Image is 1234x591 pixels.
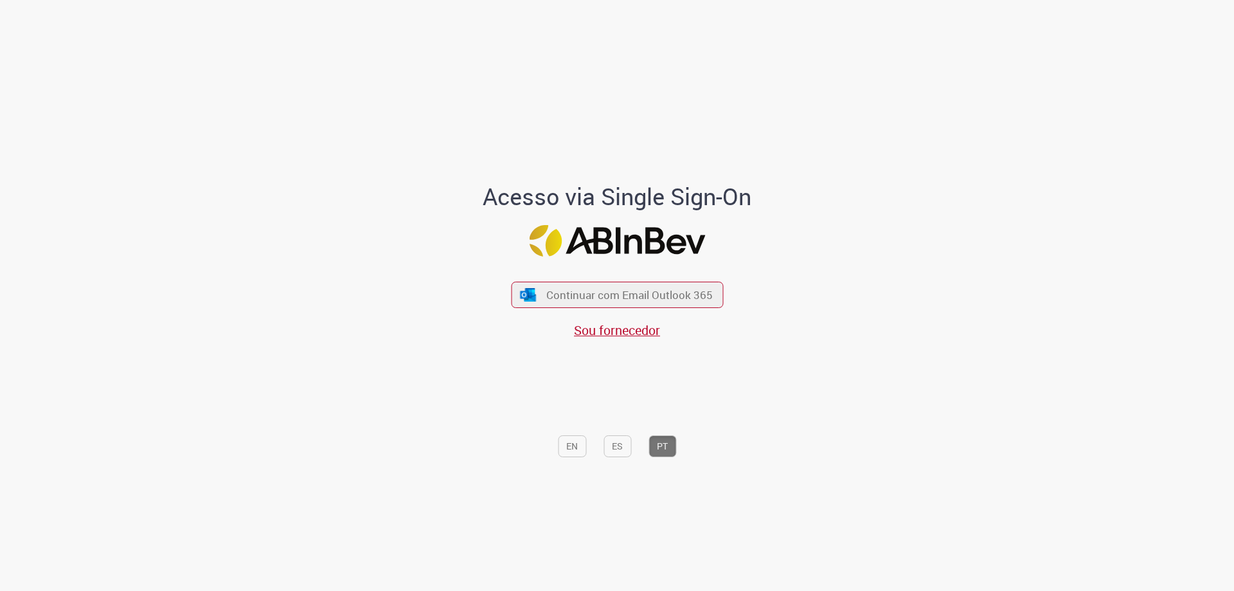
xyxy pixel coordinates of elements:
h1: Acesso via Single Sign-On [439,184,796,210]
a: Sou fornecedor [574,322,660,339]
button: ES [604,435,631,457]
span: Continuar com Email Outlook 365 [546,287,713,302]
button: PT [648,435,676,457]
button: EN [558,435,586,457]
img: ícone Azure/Microsoft 360 [519,288,537,302]
img: Logo ABInBev [529,225,705,257]
button: ícone Azure/Microsoft 360 Continuar com Email Outlook 365 [511,282,723,308]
